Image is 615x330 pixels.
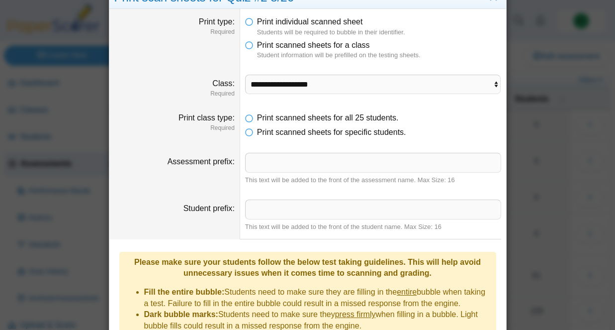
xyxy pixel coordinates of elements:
[212,79,234,88] label: Class
[178,113,235,122] label: Print class type
[199,17,235,26] label: Print type
[335,310,376,319] u: press firmly
[144,287,491,309] li: Students need to make sure they are filling in the bubble when taking a test. Failure to fill in ...
[114,28,235,36] dfn: Required
[245,176,501,185] div: This text will be added to the front of the assessment name. Max Size: 16
[144,288,225,296] b: Fill the entire bubble:
[144,310,218,319] b: Dark bubble marks:
[114,124,235,132] dfn: Required
[257,51,501,60] dfn: Student information will be prefilled on the testing sheets.
[257,28,501,37] dfn: Students will be required to bubble in their identifier.
[397,288,417,296] u: entire
[183,204,235,213] label: Student prefix
[245,222,501,231] div: This text will be added to the front of the student name. Max Size: 16
[257,17,363,26] span: Print individual scanned sheet
[114,90,235,98] dfn: Required
[168,157,235,166] label: Assessment prefix
[257,41,370,49] span: Print scanned sheets for a class
[134,258,481,277] b: Please make sure your students follow the below test taking guidelines. This will help avoid unne...
[257,113,399,122] span: Print scanned sheets for all 25 students.
[257,128,406,136] span: Print scanned sheets for specific students.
